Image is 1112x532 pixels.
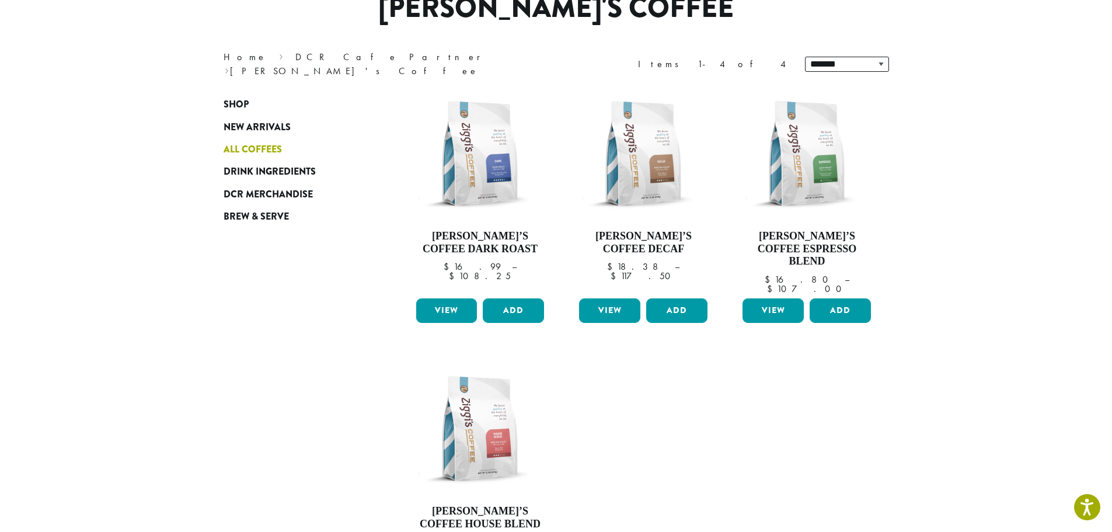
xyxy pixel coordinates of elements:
[765,273,775,286] span: $
[224,142,282,157] span: All Coffees
[611,270,676,282] bdi: 117.50
[224,165,316,179] span: Drink Ingredients
[810,298,871,323] button: Add
[576,230,710,255] h4: [PERSON_NAME]’s Coffee Decaf
[224,93,364,116] a: Shop
[224,50,539,78] nav: Breadcrumb
[444,260,454,273] span: $
[740,86,874,294] a: [PERSON_NAME]’s Coffee Espresso Blend
[224,98,249,112] span: Shop
[224,206,364,228] a: Brew & Serve
[607,260,617,273] span: $
[449,270,511,282] bdi: 108.25
[767,283,847,295] bdi: 107.00
[765,273,834,286] bdi: 16.80
[224,51,267,63] a: Home
[576,86,710,221] img: Ziggis-Decaf-Blend-12-oz.png
[740,86,874,221] img: Ziggis-Espresso-Blend-12-oz.png
[416,298,477,323] a: View
[767,283,777,295] span: $
[413,361,547,496] img: Ziggis-House-Blend-12-oz.png
[224,138,364,161] a: All Coffees
[224,161,364,183] a: Drink Ingredients
[579,298,640,323] a: View
[413,86,548,294] a: [PERSON_NAME]’s Coffee Dark Roast
[224,120,291,135] span: New Arrivals
[279,46,283,64] span: ›
[675,260,679,273] span: –
[740,230,874,268] h4: [PERSON_NAME]’s Coffee Espresso Blend
[224,183,364,206] a: DCR Merchandise
[607,260,664,273] bdi: 18.38
[611,270,621,282] span: $
[449,270,459,282] span: $
[444,260,501,273] bdi: 16.99
[413,505,548,530] h4: [PERSON_NAME]’s Coffee House Blend
[576,86,710,294] a: [PERSON_NAME]’s Coffee Decaf
[512,260,517,273] span: –
[646,298,707,323] button: Add
[483,298,544,323] button: Add
[743,298,804,323] a: View
[224,210,289,224] span: Brew & Serve
[224,116,364,138] a: New Arrivals
[224,187,313,202] span: DCR Merchandise
[413,230,548,255] h4: [PERSON_NAME]’s Coffee Dark Roast
[413,86,547,221] img: Ziggis-Dark-Blend-12-oz.png
[295,51,489,63] a: DCR Cafe Partner
[225,60,229,78] span: ›
[638,57,787,71] div: Items 1-4 of 4
[845,273,849,286] span: –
